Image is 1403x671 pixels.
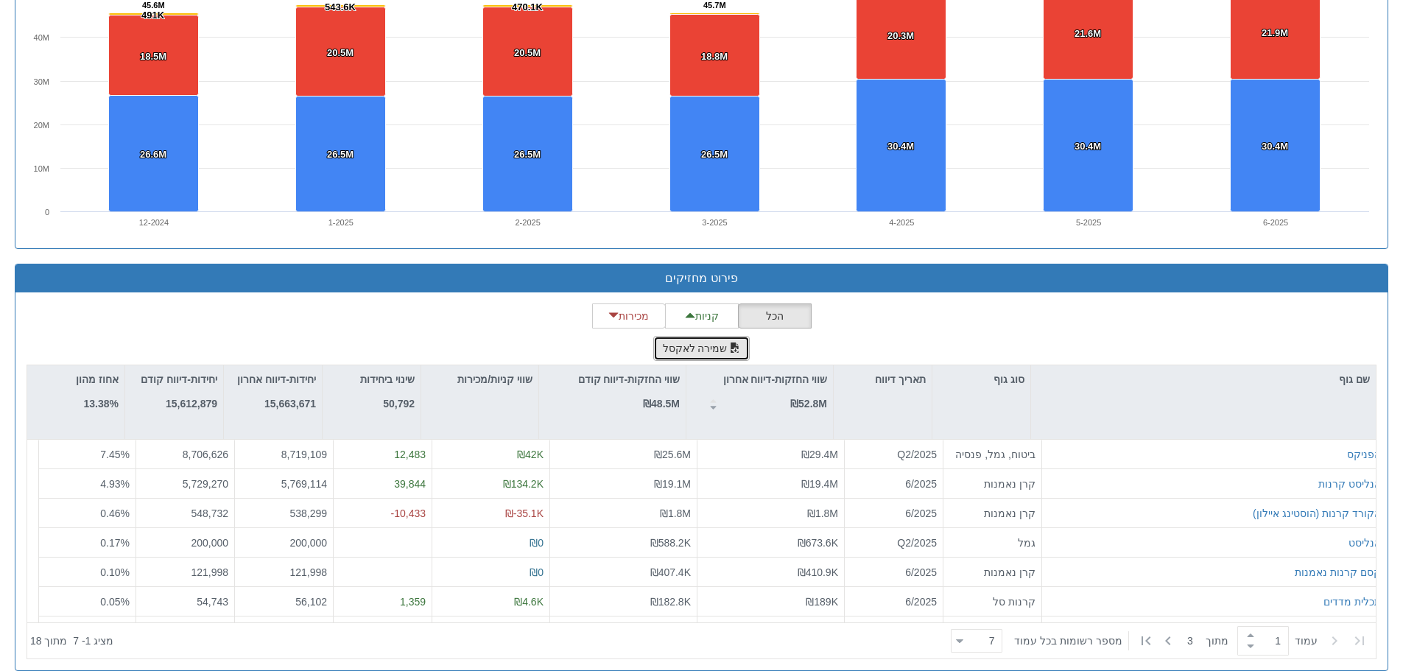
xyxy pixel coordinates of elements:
[142,447,228,462] div: 8,706,626
[1295,565,1381,580] button: קסם קרנות נאמנות
[806,596,838,608] span: ₪189K
[654,478,691,490] span: ₪19.1M
[34,121,49,130] text: 20M
[1262,141,1288,152] tspan: 30.4M
[140,51,166,62] tspan: 18.5M
[34,164,49,173] text: 10M
[1318,477,1381,491] button: אנליסט קרנות
[421,365,538,393] div: שווי קניות/מכירות
[650,566,691,578] span: ₪407.4K
[340,506,426,521] div: -10,433
[1323,594,1381,609] div: תכלית מדדים
[945,625,1373,657] div: ‏ מתוך
[949,506,1035,521] div: קרן נאמנות
[530,566,544,578] span: ₪0
[76,371,119,387] p: אחוז מהון
[738,303,812,329] button: הכל
[514,149,541,160] tspan: 26.5M
[34,77,49,86] text: 30M
[340,447,426,462] div: 12,483
[514,596,544,608] span: ₪4.6K
[512,1,544,13] tspan: 470.1K
[141,371,217,387] p: יחידות-דיווח קודם
[340,594,426,609] div: 1,359
[514,47,541,58] tspan: 20.5M
[702,218,727,227] text: 3-2025
[516,218,541,227] text: 2-2025
[325,1,356,13] tspan: 543.6K
[328,218,354,227] text: 1-2025
[798,537,838,549] span: ₪673.6K
[798,566,838,578] span: ₪410.9K
[241,594,327,609] div: 56,102
[949,594,1035,609] div: קרנות סל
[84,398,119,410] strong: 13.38%
[1187,633,1206,648] span: 3
[327,149,354,160] tspan: 26.5M
[578,371,680,387] p: שווי החזקות-דיווח קודם
[30,625,113,657] div: ‏מציג 1 - 7 ‏ מתוך 18
[505,507,544,519] span: ₪-35.1K
[1075,28,1101,39] tspan: 21.6M
[1031,365,1376,393] div: שם גוף
[1347,447,1381,462] button: הפניקס
[241,535,327,550] div: 200,000
[851,477,937,491] div: 6/2025
[142,1,165,10] tspan: 45.6M
[142,477,228,491] div: 5,729,270
[650,537,691,549] span: ₪588.2K
[1349,535,1381,550] button: אנליסט
[834,365,932,393] div: תאריך דיווח
[45,506,130,521] div: 0.46 %
[851,565,937,580] div: 6/2025
[643,398,680,410] strong: ₪48.5M
[650,596,691,608] span: ₪182.8K
[327,47,354,58] tspan: 20.5M
[1295,633,1318,648] span: ‏עמוד
[807,507,838,519] span: ₪1.8M
[701,51,728,62] tspan: 18.8M
[166,398,217,410] strong: 15,612,879
[932,365,1030,393] div: סוג גוף
[142,565,228,580] div: 121,998
[1262,27,1288,38] tspan: 21.9M
[653,336,750,361] button: שמירה לאקסל
[264,398,316,410] strong: 15,663,671
[237,371,316,387] p: יחידות-דיווח אחרון
[790,398,827,410] strong: ₪52.8M
[45,208,49,217] text: 0
[851,506,937,521] div: 6/2025
[141,10,165,21] tspan: 491K
[45,594,130,609] div: 0.05 %
[34,33,49,42] text: 40M
[1076,218,1101,227] text: 5-2025
[360,371,415,387] p: שינוי ביחידות
[660,507,691,519] span: ₪1.8M
[241,565,327,580] div: 121,998
[140,149,166,160] tspan: 26.6M
[801,478,838,490] span: ₪19.4M
[851,535,937,550] div: Q2/2025
[949,565,1035,580] div: קרן נאמנות
[723,371,827,387] p: שווי החזקות-דיווח אחרון
[889,218,914,227] text: 4-2025
[887,30,914,41] tspan: 20.3M
[45,447,130,462] div: 7.45 %
[1253,506,1381,521] button: אקורד קרנות (הוסטינג איילון)
[45,477,130,491] div: 4.93 %
[851,447,937,462] div: Q2/2025
[654,449,691,460] span: ₪25.6M
[701,149,728,160] tspan: 26.5M
[241,506,327,521] div: 538,299
[142,535,228,550] div: 200,000
[45,535,130,550] div: 0.17 %
[592,303,666,329] button: מכירות
[530,537,544,549] span: ₪0
[27,272,1376,285] h3: פירוט מחזיקים
[949,447,1035,462] div: ביטוח, גמל, פנסיה
[1014,633,1122,648] span: ‏מספר רשומות בכל עמוד
[142,506,228,521] div: 548,732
